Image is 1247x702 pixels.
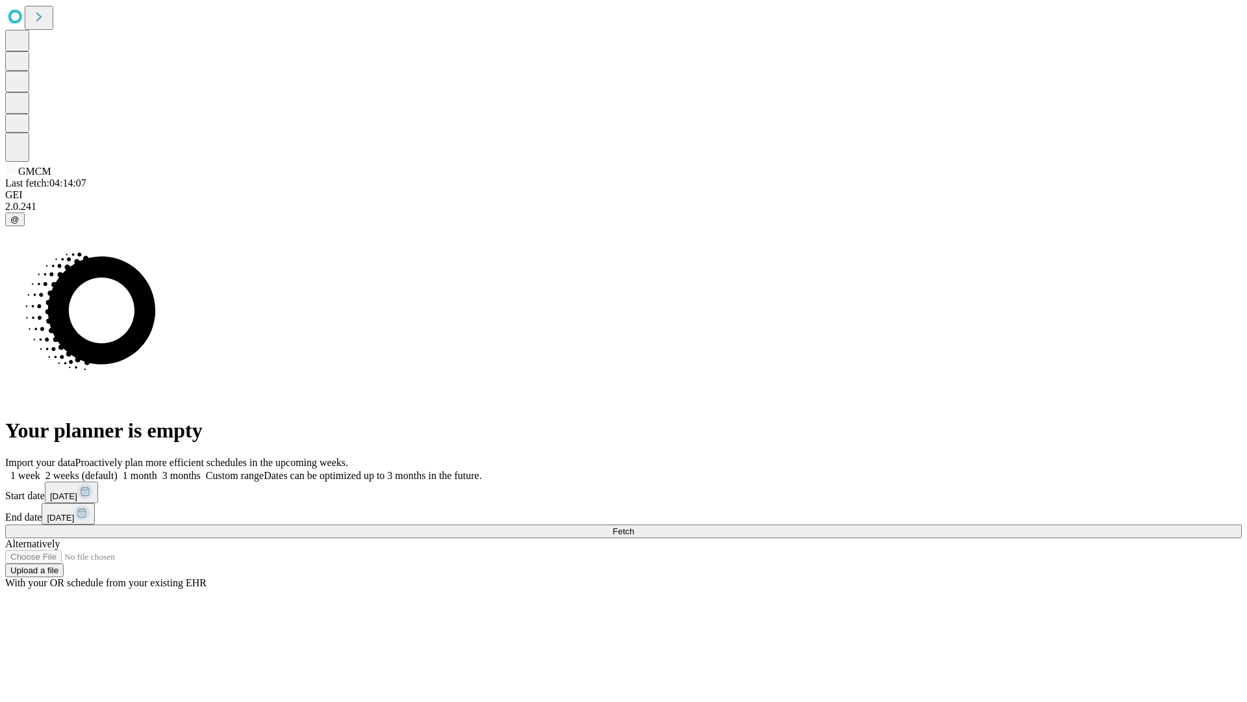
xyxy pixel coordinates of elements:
[162,470,201,481] span: 3 months
[5,482,1242,503] div: Start date
[5,201,1242,213] div: 2.0.241
[75,457,348,468] span: Proactively plan more efficient schedules in the upcoming weeks.
[5,564,64,577] button: Upload a file
[5,577,207,588] span: With your OR schedule from your existing EHR
[5,525,1242,538] button: Fetch
[5,189,1242,201] div: GEI
[42,503,95,525] button: [DATE]
[264,470,481,481] span: Dates can be optimized up to 3 months in the future.
[10,470,40,481] span: 1 week
[206,470,264,481] span: Custom range
[45,470,118,481] span: 2 weeks (default)
[10,214,19,224] span: @
[5,457,75,468] span: Import your data
[5,177,86,188] span: Last fetch: 04:14:07
[47,513,74,523] span: [DATE]
[5,419,1242,443] h1: Your planner is empty
[45,482,98,503] button: [DATE]
[18,166,51,177] span: GMCM
[612,526,634,536] span: Fetch
[50,491,77,501] span: [DATE]
[5,538,60,549] span: Alternatively
[123,470,157,481] span: 1 month
[5,503,1242,525] div: End date
[5,213,25,226] button: @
